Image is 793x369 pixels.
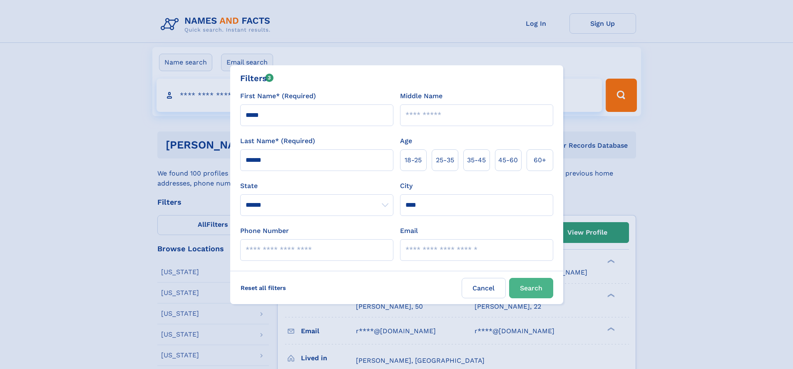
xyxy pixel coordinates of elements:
[400,181,413,191] label: City
[235,278,291,298] label: Reset all filters
[400,226,418,236] label: Email
[240,91,316,101] label: First Name* (Required)
[400,136,412,146] label: Age
[240,136,315,146] label: Last Name* (Required)
[534,155,546,165] span: 60+
[462,278,506,298] label: Cancel
[498,155,518,165] span: 45‑60
[240,226,289,236] label: Phone Number
[240,181,393,191] label: State
[509,278,553,298] button: Search
[400,91,442,101] label: Middle Name
[405,155,422,165] span: 18‑25
[240,72,274,84] div: Filters
[467,155,486,165] span: 35‑45
[436,155,454,165] span: 25‑35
